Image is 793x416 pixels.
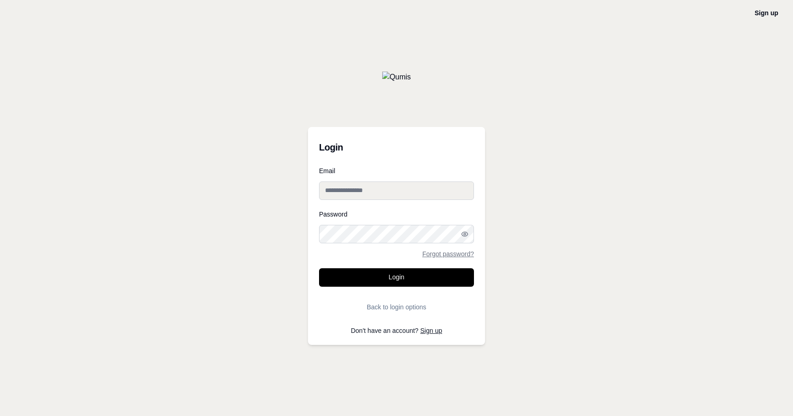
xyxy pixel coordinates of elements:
[319,211,474,217] label: Password
[755,9,778,17] a: Sign up
[420,327,442,334] a: Sign up
[319,138,474,157] h3: Login
[382,72,411,83] img: Qumis
[319,298,474,316] button: Back to login options
[422,251,474,257] a: Forgot password?
[319,268,474,287] button: Login
[319,327,474,334] p: Don't have an account?
[319,168,474,174] label: Email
